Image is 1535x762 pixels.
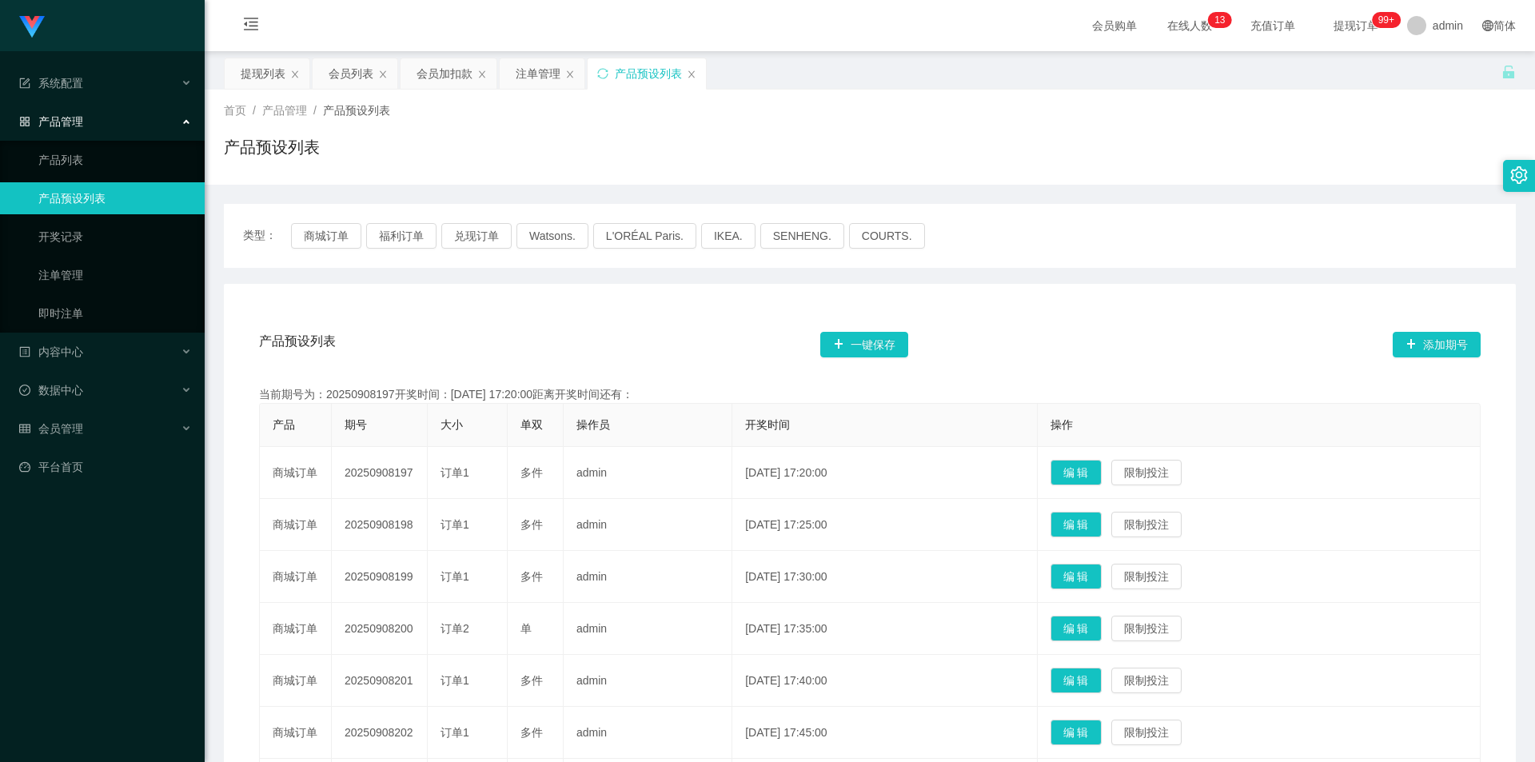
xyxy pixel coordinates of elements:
div: 当前期号为：20250908197开奖时间：[DATE] 17:20:00距离开奖时间还有： [259,386,1481,403]
td: 商城订单 [260,447,332,499]
button: 兑现订单 [441,223,512,249]
span: 产品预设列表 [323,104,390,117]
td: admin [564,707,732,759]
td: 20250908198 [332,499,428,551]
td: 商城订单 [260,655,332,707]
button: 福利订单 [366,223,437,249]
td: admin [564,447,732,499]
p: 1 [1214,12,1220,28]
td: admin [564,655,732,707]
sup: 13 [1208,12,1231,28]
span: 操作 [1051,418,1073,431]
i: 图标: table [19,423,30,434]
span: / [313,104,317,117]
button: 编 辑 [1051,564,1102,589]
td: 20250908199 [332,551,428,603]
i: 图标: unlock [1501,65,1516,79]
i: 图标: close [687,70,696,79]
span: 多件 [520,674,543,687]
a: 注单管理 [38,259,192,291]
a: 即时注单 [38,297,192,329]
td: [DATE] 17:35:00 [732,603,1037,655]
span: 产品管理 [262,104,307,117]
td: 20250908201 [332,655,428,707]
td: 商城订单 [260,707,332,759]
button: 编 辑 [1051,616,1102,641]
span: 订单1 [441,466,469,479]
span: 订单1 [441,674,469,687]
td: 商城订单 [260,499,332,551]
span: 期号 [345,418,367,431]
div: 会员列表 [329,58,373,89]
span: 数据中心 [19,384,83,397]
a: 产品预设列表 [38,182,192,214]
sup: 1112 [1372,12,1401,28]
td: [DATE] 17:45:00 [732,707,1037,759]
button: COURTS. [849,223,925,249]
button: SENHENG. [760,223,844,249]
span: 单双 [520,418,543,431]
button: 限制投注 [1111,512,1182,537]
button: Watsons. [516,223,588,249]
i: 图标: appstore-o [19,116,30,127]
button: 图标: plus一键保存 [820,332,908,357]
span: 单 [520,622,532,635]
button: 编 辑 [1051,460,1102,485]
td: [DATE] 17:20:00 [732,447,1037,499]
td: admin [564,499,732,551]
span: 在线人数 [1159,20,1220,31]
button: 限制投注 [1111,616,1182,641]
span: 类型： [243,223,291,249]
a: 图标: dashboard平台首页 [19,451,192,483]
span: 产品预设列表 [259,332,336,357]
td: 商城订单 [260,603,332,655]
i: 图标: sync [597,68,608,79]
span: 会员管理 [19,422,83,435]
span: 系统配置 [19,77,83,90]
button: L'ORÉAL Paris. [593,223,696,249]
i: 图标: setting [1510,166,1528,184]
td: admin [564,603,732,655]
span: 产品 [273,418,295,431]
i: 图标: form [19,78,30,89]
span: 提现订单 [1326,20,1386,31]
p: 3 [1220,12,1226,28]
div: 会员加扣款 [417,58,472,89]
span: 订单1 [441,518,469,531]
span: 首页 [224,104,246,117]
span: 多件 [520,466,543,479]
h1: 产品预设列表 [224,135,320,159]
i: 图标: close [477,70,487,79]
div: 产品预设列表 [615,58,682,89]
button: 商城订单 [291,223,361,249]
div: 注单管理 [516,58,560,89]
span: / [253,104,256,117]
i: 图标: close [378,70,388,79]
button: 限制投注 [1111,720,1182,745]
button: 图标: plus添加期号 [1393,332,1481,357]
i: 图标: check-circle-o [19,385,30,396]
td: admin [564,551,732,603]
button: 编 辑 [1051,720,1102,745]
td: [DATE] 17:25:00 [732,499,1037,551]
td: 20250908202 [332,707,428,759]
i: 图标: close [290,70,300,79]
div: 提现列表 [241,58,285,89]
button: 限制投注 [1111,460,1182,485]
span: 产品管理 [19,115,83,128]
button: 限制投注 [1111,668,1182,693]
td: 商城订单 [260,551,332,603]
span: 多件 [520,518,543,531]
span: 多件 [520,570,543,583]
button: IKEA. [701,223,756,249]
span: 开奖时间 [745,418,790,431]
button: 编 辑 [1051,512,1102,537]
i: 图标: close [565,70,575,79]
a: 开奖记录 [38,221,192,253]
span: 订单2 [441,622,469,635]
button: 编 辑 [1051,668,1102,693]
a: 产品列表 [38,144,192,176]
span: 大小 [441,418,463,431]
span: 多件 [520,726,543,739]
span: 订单1 [441,570,469,583]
